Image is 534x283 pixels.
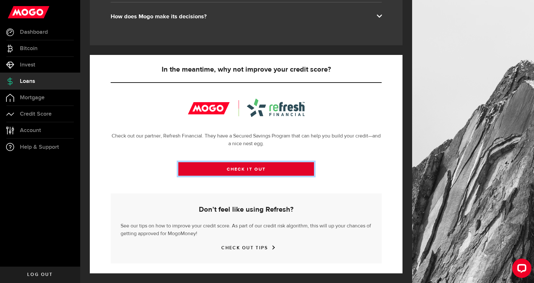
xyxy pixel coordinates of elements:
div: How does Mogo make its decisions? [111,13,382,21]
h5: In the meantime, why not improve your credit score? [111,66,382,74]
p: Check out our partner, Refresh Financial. They have a Secured Savings Program that can help you b... [111,132,382,148]
iframe: LiveChat chat widget [507,256,534,283]
span: Log out [27,272,53,277]
span: Bitcoin [20,46,38,51]
span: Account [20,128,41,133]
span: Help & Support [20,144,59,150]
span: Dashboard [20,29,48,35]
a: CHECK IT OUT [178,162,314,176]
h5: Don’t feel like using Refresh? [121,206,372,214]
p: See our tips on how to improve your credit score. As part of our credit risk algorithm, this will... [121,221,372,238]
span: Invest [20,62,35,68]
span: Loans [20,78,35,84]
span: Mortgage [20,95,45,101]
a: CHECK OUT TIPS [221,245,271,251]
span: Credit Score [20,111,52,117]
